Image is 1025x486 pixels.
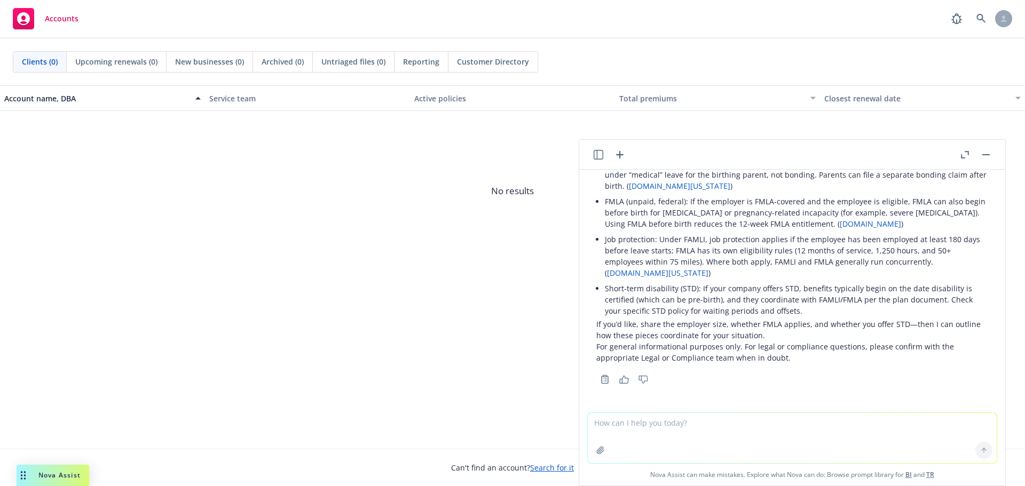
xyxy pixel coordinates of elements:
div: Account name, DBA [4,93,189,104]
p: For general informational purposes only. For legal or compliance questions, please confirm with t... [596,341,988,363]
span: Nova Assist [38,471,81,480]
span: Clients (0) [22,56,58,67]
span: Reporting [403,56,439,67]
span: New businesses (0) [175,56,244,67]
button: Thumbs down [635,372,652,387]
li: FMLA (unpaid, federal): If the employer is FMLA-covered and the employee is eligible, FMLA can al... [605,194,988,232]
button: Total premiums [615,85,820,111]
a: Search [971,8,992,29]
p: If you’d like, share the employer size, whether FMLA applies, and whether you offer STD—then I ca... [596,318,988,341]
li: Short-term disability (STD): If your company offers STD, benefits typically begin on the date dis... [605,281,988,318]
li: Job protection: Under FAMLI, job protection applies if the employee has been employed at least 18... [605,232,988,281]
a: [DOMAIN_NAME][US_STATE] [607,268,708,278]
div: Total premiums [619,93,804,104]
span: Archived (0) [262,56,304,67]
div: Drag to move [17,465,30,486]
a: [DOMAIN_NAME] [840,219,901,229]
a: Search for it [530,463,574,473]
span: Untriaged files (0) [321,56,385,67]
span: Accounts [45,14,78,23]
span: Can't find an account? [451,462,574,473]
button: Nova Assist [17,465,89,486]
div: Active policies [414,93,611,104]
a: BI [905,470,912,479]
div: Service team [209,93,406,104]
a: [DOMAIN_NAME][US_STATE] [629,181,730,191]
a: Accounts [9,4,83,34]
button: Active policies [410,85,615,111]
button: Service team [205,85,410,111]
svg: Copy to clipboard [600,375,610,384]
li: Bonding vs. medical leave: Bonding leave starts after birth/placement. Time used pre-birth would ... [605,156,988,194]
span: Customer Directory [457,56,529,67]
span: Upcoming renewals (0) [75,56,157,67]
div: Closest renewal date [824,93,1009,104]
a: Report a Bug [946,8,967,29]
span: Nova Assist can make mistakes. Explore what Nova can do: Browse prompt library for and [584,464,1001,485]
button: Closest renewal date [820,85,1025,111]
a: TR [926,470,934,479]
